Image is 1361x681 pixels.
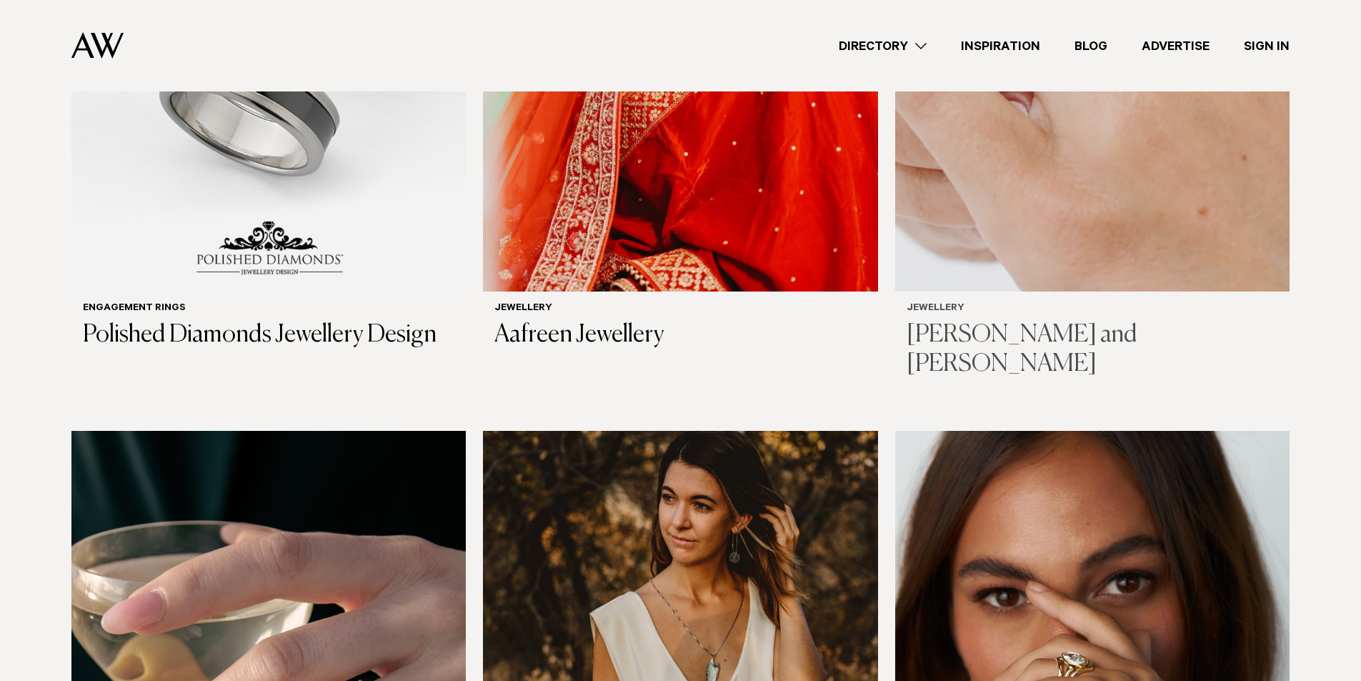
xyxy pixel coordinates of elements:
[1125,36,1227,56] a: Advertise
[71,32,124,59] img: Auckland Weddings Logo
[494,321,866,350] h3: Aafreen Jewellery
[83,303,454,315] h6: Engagement Rings
[907,303,1278,315] h6: Jewellery
[907,321,1278,379] h3: [PERSON_NAME] and [PERSON_NAME]
[1057,36,1125,56] a: Blog
[83,321,454,350] h3: Polished Diamonds Jewellery Design
[494,303,866,315] h6: Jewellery
[944,36,1057,56] a: Inspiration
[1227,36,1307,56] a: Sign In
[822,36,944,56] a: Directory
